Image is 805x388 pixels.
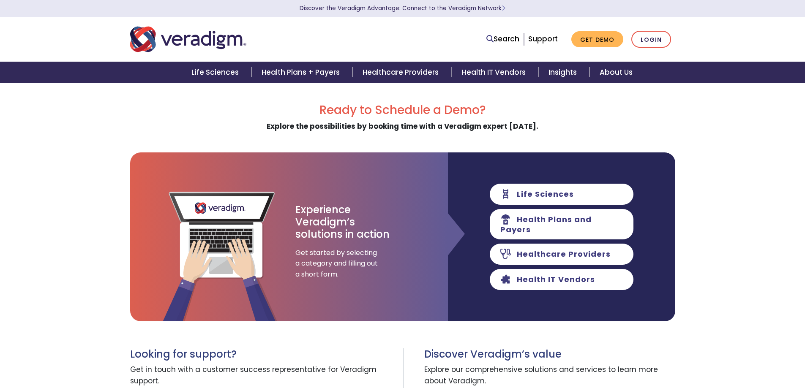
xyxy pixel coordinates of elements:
[267,121,538,131] strong: Explore the possibilities by booking time with a Veradigm expert [DATE].
[589,62,643,83] a: About Us
[486,33,519,45] a: Search
[251,62,352,83] a: Health Plans + Payers
[631,31,671,48] a: Login
[300,4,505,12] a: Discover the Veradigm Advantage: Connect to the Veradigm NetworkLearn More
[452,62,538,83] a: Health IT Vendors
[424,348,675,361] h3: Discover Veradigm’s value
[295,247,380,280] span: Get started by selecting a category and filling out a short form.
[528,34,558,44] a: Support
[571,31,623,48] a: Get Demo
[130,348,396,361] h3: Looking for support?
[181,62,251,83] a: Life Sciences
[130,103,675,117] h2: Ready to Schedule a Demo?
[295,204,390,240] h3: Experience Veradigm’s solutions in action
[130,25,246,53] img: Veradigm logo
[502,4,505,12] span: Learn More
[352,62,451,83] a: Healthcare Providers
[538,62,589,83] a: Insights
